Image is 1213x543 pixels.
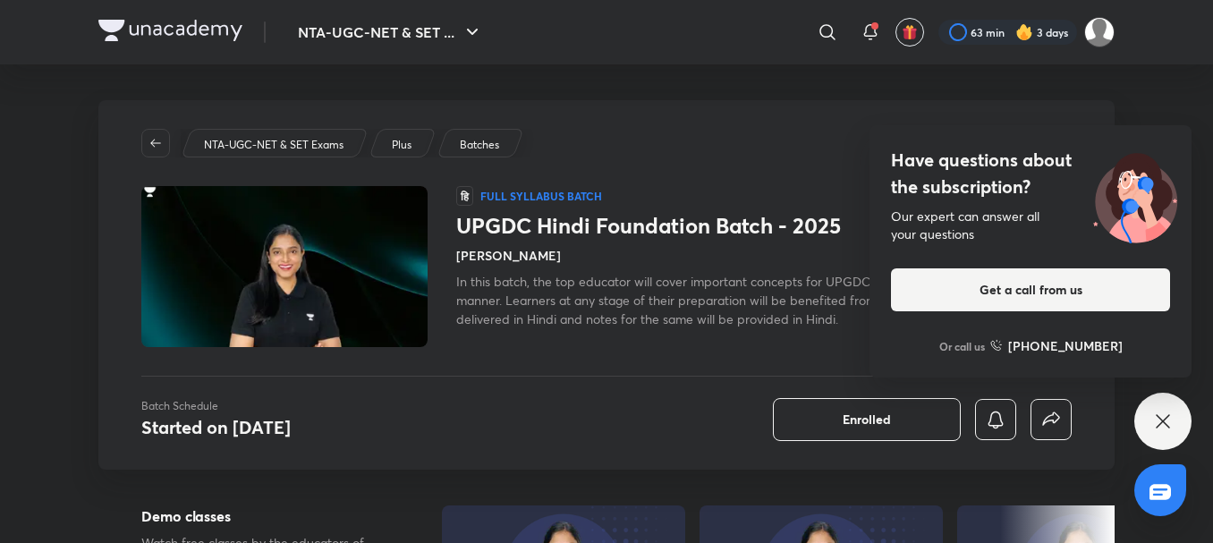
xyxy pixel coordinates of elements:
[1084,17,1115,47] img: Diksha Mishra
[891,208,1170,243] div: Our expert can answer all your questions
[98,20,242,46] a: Company Logo
[460,137,499,153] p: Batches
[98,20,242,41] img: Company Logo
[456,213,1072,239] h1: UPGDC Hindi Foundation Batch - 2025
[456,186,473,206] span: हि
[392,137,411,153] p: Plus
[1015,23,1033,41] img: streak
[141,415,291,439] h4: Started on [DATE]
[1079,147,1192,243] img: ttu_illustration_new.svg
[773,398,961,441] button: Enrolled
[480,189,602,203] p: Full Syllabus Batch
[141,398,291,414] p: Batch Schedule
[456,246,561,265] h4: [PERSON_NAME]
[891,268,1170,311] button: Get a call from us
[204,137,344,153] p: NTA-UGC-NET & SET Exams
[456,273,1048,327] span: In this batch, the top educator will cover important concepts for UPGDC Exam in a very comprehens...
[457,137,503,153] a: Batches
[939,338,985,354] p: Or call us
[201,137,347,153] a: NTA-UGC-NET & SET Exams
[902,24,918,40] img: avatar
[141,505,385,527] h5: Demo classes
[843,411,891,428] span: Enrolled
[1008,336,1123,355] h6: [PHONE_NUMBER]
[389,137,415,153] a: Plus
[891,147,1170,200] h4: Have questions about the subscription?
[287,14,494,50] button: NTA-UGC-NET & SET ...
[990,336,1123,355] a: [PHONE_NUMBER]
[139,184,430,349] img: Thumbnail
[895,18,924,47] button: avatar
